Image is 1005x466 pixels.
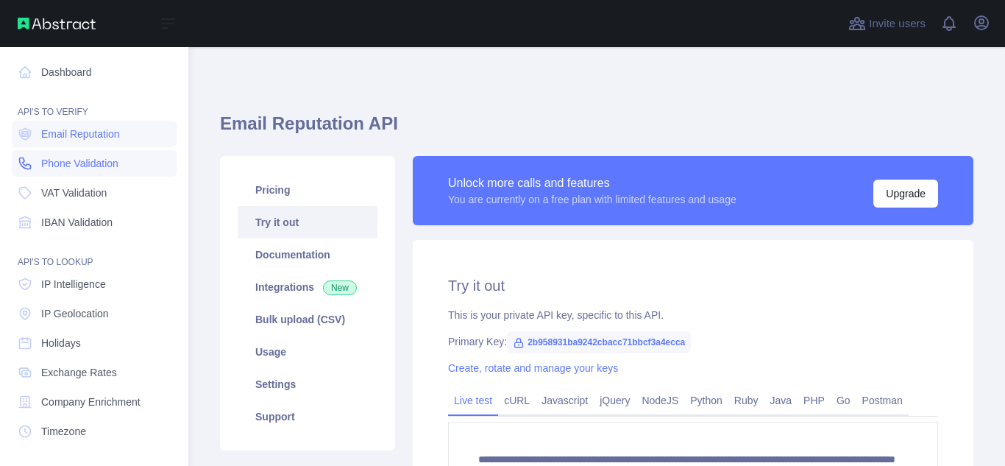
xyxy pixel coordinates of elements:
[12,239,177,268] div: API'S TO LOOKUP
[18,18,96,29] img: Abstract API
[448,362,618,374] a: Create, rotate and manage your keys
[507,331,691,353] span: 2b958931ba9242cbacc71bbcf3a4ecca
[448,389,498,412] a: Live test
[238,239,377,271] a: Documentation
[448,308,938,322] div: This is your private API key, specific to this API.
[728,389,764,412] a: Ruby
[41,277,106,292] span: IP Intelligence
[41,336,81,350] span: Holidays
[12,271,177,297] a: IP Intelligence
[831,389,856,412] a: Go
[448,275,938,296] h2: Try it out
[12,389,177,415] a: Company Enrichment
[41,365,117,380] span: Exchange Rates
[41,395,141,409] span: Company Enrichment
[873,180,938,208] button: Upgrade
[41,156,118,171] span: Phone Validation
[498,389,536,412] a: cURL
[12,180,177,206] a: VAT Validation
[448,334,938,349] div: Primary Key:
[41,424,86,439] span: Timezone
[12,209,177,236] a: IBAN Validation
[41,127,120,141] span: Email Reputation
[12,330,177,356] a: Holidays
[845,12,928,35] button: Invite users
[12,300,177,327] a: IP Geolocation
[238,368,377,400] a: Settings
[41,186,107,200] span: VAT Validation
[798,389,831,412] a: PHP
[238,400,377,433] a: Support
[12,359,177,386] a: Exchange Rates
[536,389,594,412] a: Javascript
[323,280,357,295] span: New
[448,192,736,207] div: You are currently on a free plan with limited features and usage
[238,174,377,206] a: Pricing
[12,88,177,118] div: API'S TO VERIFY
[12,121,177,147] a: Email Reputation
[238,206,377,239] a: Try it out
[238,303,377,336] a: Bulk upload (CSV)
[238,336,377,368] a: Usage
[636,389,684,412] a: NodeJS
[238,271,377,303] a: Integrations New
[220,112,973,147] h1: Email Reputation API
[869,15,926,32] span: Invite users
[594,389,636,412] a: jQuery
[684,389,728,412] a: Python
[12,418,177,445] a: Timezone
[764,389,798,412] a: Java
[41,306,109,321] span: IP Geolocation
[41,215,113,230] span: IBAN Validation
[12,150,177,177] a: Phone Validation
[448,174,736,192] div: Unlock more calls and features
[856,389,909,412] a: Postman
[12,59,177,85] a: Dashboard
